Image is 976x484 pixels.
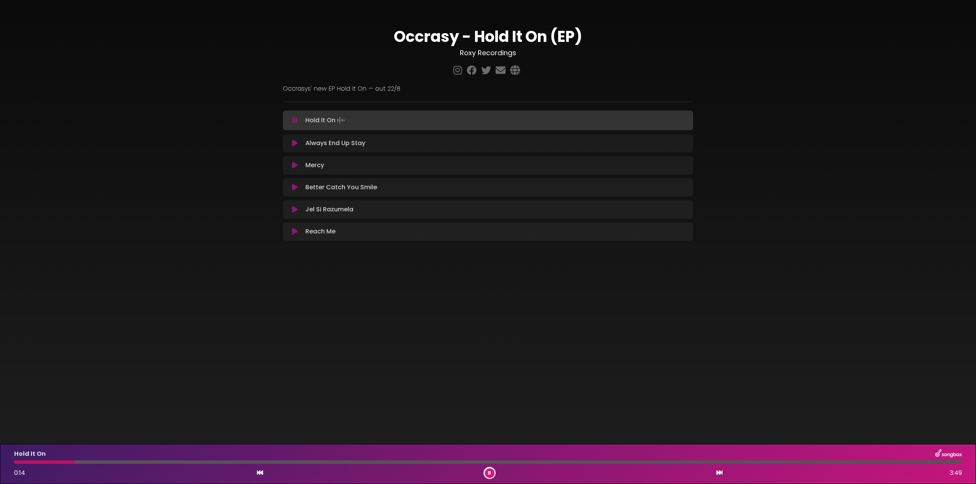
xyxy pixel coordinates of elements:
h1: Occrasy - Hold It On (EP) [283,27,693,46]
p: Reach Me [305,227,335,236]
p: Jel Si Razumela [305,205,353,214]
p: Always End Up Stay [305,139,365,148]
p: Mercy [305,161,324,170]
p: Occrasys' new EP Hold It On — out 22/8 [283,84,693,93]
p: Better Catch You Smile [305,183,377,192]
h3: Roxy Recordings [283,49,693,57]
img: waveform4.gif [335,115,346,126]
p: Hold It On [305,115,346,126]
